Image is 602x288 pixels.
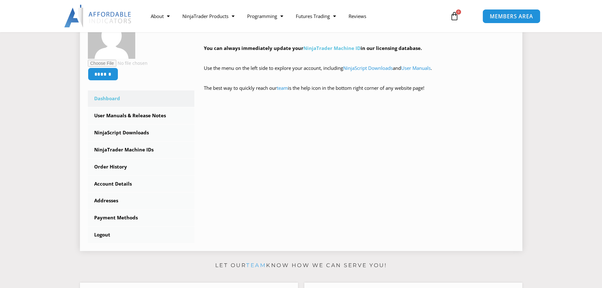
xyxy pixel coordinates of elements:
a: 0 [441,7,468,25]
img: LogoAI | Affordable Indicators – NinjaTrader [64,5,132,28]
p: Let our know how we can serve you! [80,260,522,271]
a: Dashboard [88,90,195,107]
a: MEMBERS AREA [483,9,540,23]
a: NinjaTrader Machine ID [303,45,361,51]
a: Payment Methods [88,210,195,226]
nav: Account pages [88,90,195,243]
a: NinjaTrader Products [176,9,241,23]
a: NinjaScript Downloads [343,65,393,71]
a: User Manuals & Release Notes [88,107,195,124]
a: Logout [88,227,195,243]
div: Hey ! Welcome to the Members Area. Thank you for being a valuable customer! [204,14,514,101]
a: About [144,9,176,23]
a: team [277,85,288,91]
a: NinjaScript Downloads [88,125,195,141]
span: 0 [456,9,461,15]
img: 800e1dc9cab494f0a9ca1c31ba1c9f62a3427ffbafd3ab34b8ff0db413ae9eb7 [88,11,135,59]
a: Account Details [88,176,195,192]
a: User Manuals [401,65,431,71]
a: Reviews [342,9,373,23]
span: MEMBERS AREA [490,14,533,19]
p: Use the menu on the left side to explore your account, including and . [204,64,514,82]
a: Programming [241,9,289,23]
nav: Menu [144,9,443,23]
a: NinjaTrader Machine IDs [88,142,195,158]
p: The best way to quickly reach our is the help icon in the bottom right corner of any website page! [204,84,514,101]
a: team [246,262,266,268]
a: Order History [88,159,195,175]
strong: You can always immediately update your in our licensing database. [204,45,422,51]
a: Addresses [88,193,195,209]
a: Futures Trading [289,9,342,23]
